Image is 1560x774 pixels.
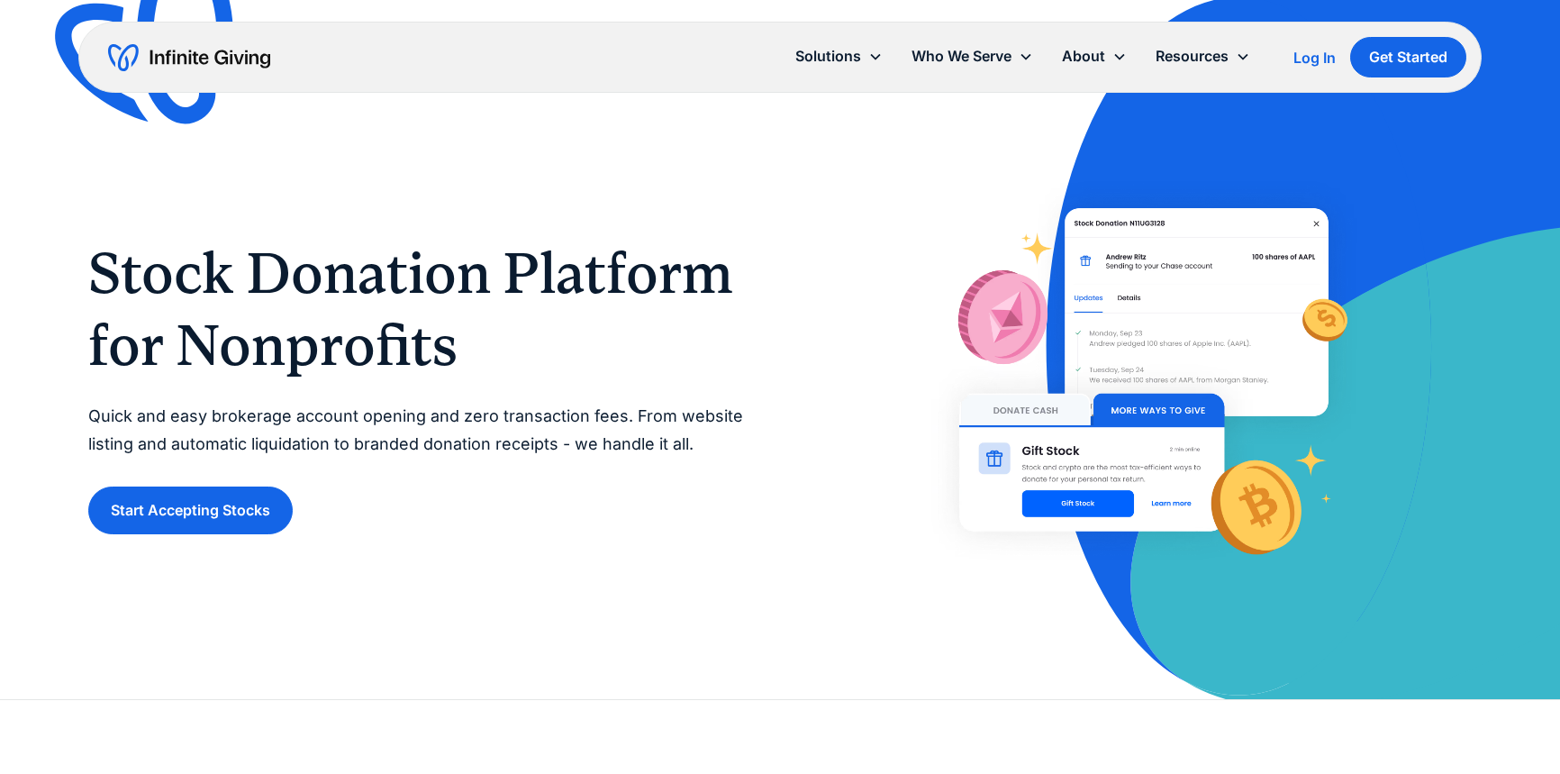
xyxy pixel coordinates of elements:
div: Who We Serve [912,44,1011,68]
div: Resources [1156,44,1229,68]
div: About [1048,37,1141,76]
div: Log In [1293,50,1336,65]
div: About [1062,44,1105,68]
div: Solutions [795,44,861,68]
a: Log In [1293,47,1336,68]
p: Quick and easy brokerage account opening and zero transaction fees. From website listing and auto... [88,403,744,458]
a: Get Started [1350,37,1466,77]
img: With Infinite Giving’s stock donation platform, it’s easy for donors to give stock to your nonpro... [924,173,1364,598]
div: Solutions [781,37,897,76]
div: Who We Serve [897,37,1048,76]
div: Resources [1141,37,1265,76]
a: Start Accepting Stocks [88,487,293,534]
a: home [108,43,270,72]
h1: Stock Donation Platform for Nonprofits [88,237,744,381]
